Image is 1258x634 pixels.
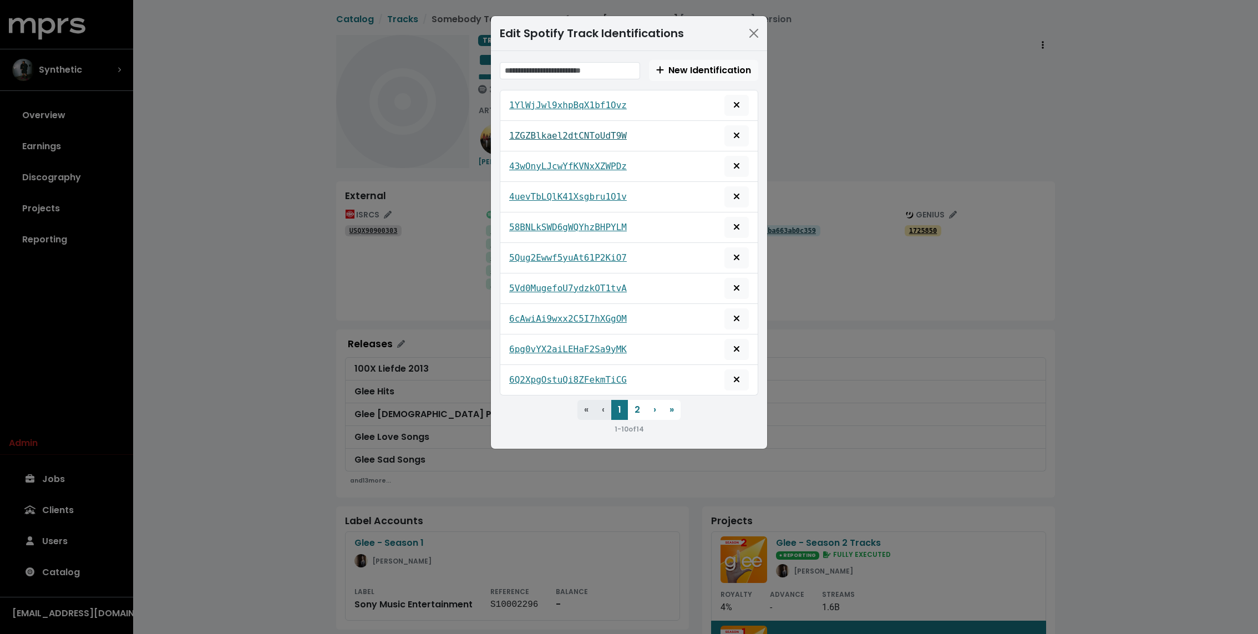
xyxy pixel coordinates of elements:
a: 58BNLkSWD6gWQYhzBHPYLM [509,221,627,234]
span: » [669,403,674,416]
a: 5Vd0MugefoU7ydzkOT1tvA [509,282,627,295]
button: Remove this spotify identification [724,339,749,360]
a: 6pg0vYX2aiLEHaF2Sa9yMK [509,343,627,356]
a: 1YlWjJwl9xhpBqX1bf1Ovz [509,99,627,112]
a: 1ZGZBlkael2dtCNToUdT9W [509,129,627,143]
button: 2 [628,400,647,420]
tt: 1ZGZBlkael2dtCNToUdT9W [509,130,627,141]
button: Close [745,24,763,42]
span: › [653,403,656,416]
a: 6Q2XpgOstuQi8ZFekmTiCG [509,373,627,387]
tt: 5Qug2Ewwf5yuAt61P2KiO7 [509,252,627,263]
button: Create new Spotify track identification [649,60,758,81]
button: Remove this spotify identification [724,156,749,177]
tt: 6cAwiAi9wxx2C5I7hXGgOM [509,313,627,324]
tt: 1YlWjJwl9xhpBqX1bf1Ovz [509,100,627,110]
tt: 6Q2XpgOstuQi8ZFekmTiCG [509,374,627,385]
button: Remove this spotify identification [724,278,749,299]
div: Edit Spotify Track Identifications [500,25,684,42]
small: 1 - 10 of 14 [615,424,644,434]
button: Remove this spotify identification [724,125,749,146]
a: 6cAwiAi9wxx2C5I7hXGgOM [509,312,627,326]
tt: 43wOnyLJcwYfKVNxXZWPDz [509,161,627,171]
button: Remove this spotify identification [724,95,749,116]
a: 43wOnyLJcwYfKVNxXZWPDz [509,160,627,173]
tt: 4uevTbLQlK41Xsgbru1O1v [509,191,627,202]
span: New Identification [656,64,751,77]
a: 5Qug2Ewwf5yuAt61P2KiO7 [509,251,627,265]
button: Remove this spotify identification [724,308,749,329]
button: Remove this spotify identification [724,186,749,207]
tt: 6pg0vYX2aiLEHaF2Sa9yMK [509,344,627,354]
button: Remove this spotify identification [724,217,749,238]
button: Remove this spotify identification [724,247,749,268]
tt: 5Vd0MugefoU7ydzkOT1tvA [509,283,627,293]
tt: 58BNLkSWD6gWQYhzBHPYLM [509,222,627,232]
button: 1 [611,400,628,420]
a: 4uevTbLQlK41Xsgbru1O1v [509,190,627,204]
button: Remove this spotify identification [724,369,749,390]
